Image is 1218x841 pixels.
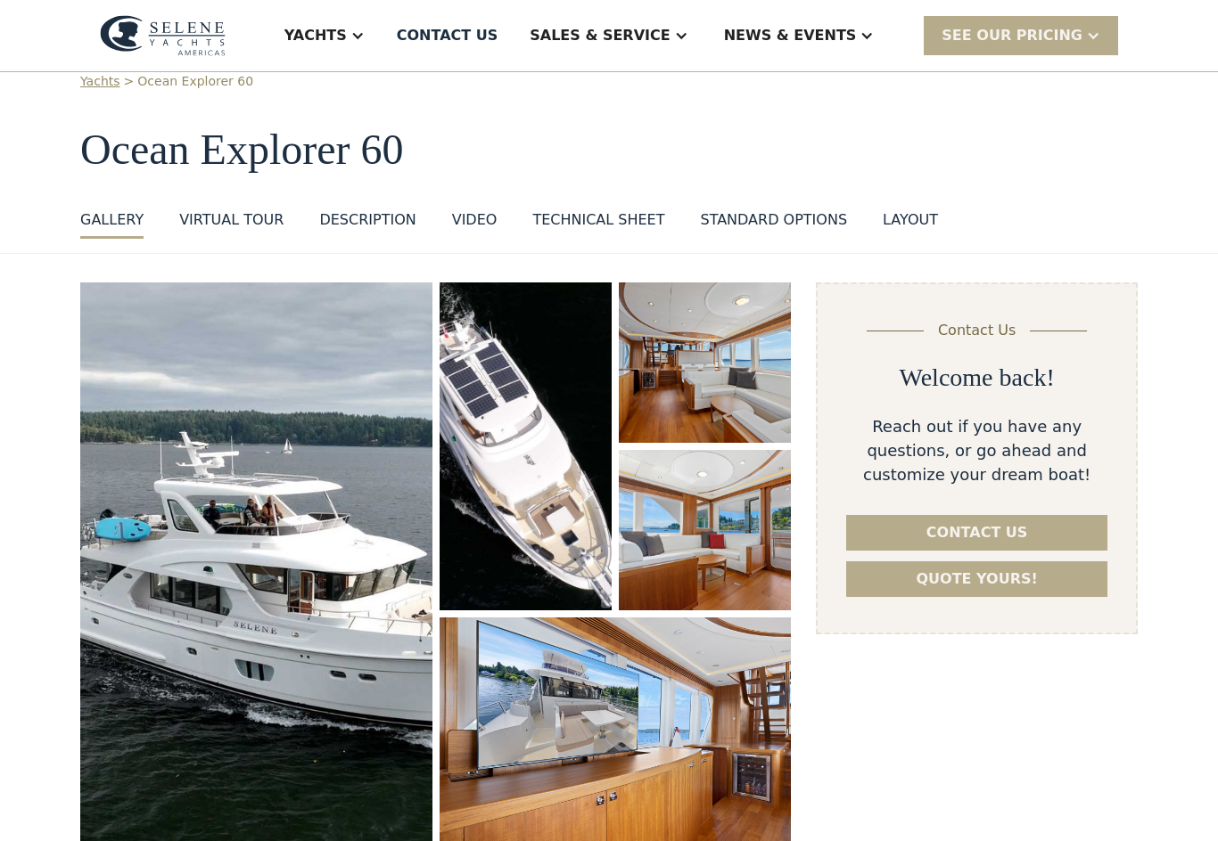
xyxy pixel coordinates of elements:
a: VIDEO [452,209,498,239]
a: layout [883,209,938,239]
a: VIRTUAL TOUR [179,209,284,239]
a: standard options [700,209,847,239]
a: Technical sheet [532,209,664,239]
div: VIRTUAL TOUR [179,209,284,231]
div: Sales & Service [530,25,670,46]
div: Technical sheet [532,209,664,231]
div: DESCRIPTION [319,209,416,231]
div: Yachts [284,25,347,46]
a: GALLERY [80,209,144,239]
div: SEE Our Pricing [942,25,1082,46]
a: DESCRIPTION [319,209,416,239]
img: logo [100,15,226,56]
a: Yachts [80,72,120,91]
a: open lightbox [619,450,791,610]
div: > [124,72,135,91]
h2: Welcome back! [900,363,1055,393]
a: open lightbox [440,282,612,610]
div: GALLERY [80,209,144,231]
div: SEE Our Pricing [924,16,1118,54]
h1: Ocean Explorer 60 [80,127,1138,174]
div: Contact Us [938,320,1016,341]
div: standard options [700,209,847,231]
a: Ocean Explorer 60 [137,72,253,91]
div: layout [883,209,938,231]
div: News & EVENTS [724,25,857,46]
a: open lightbox [619,282,791,443]
div: Reach out if you have any questions, or go ahead and customize your dream boat! [846,414,1107,486]
div: VIDEO [452,209,498,231]
a: Contact us [846,515,1107,551]
a: Quote yours! [846,561,1107,597]
div: Contact US [397,25,498,46]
